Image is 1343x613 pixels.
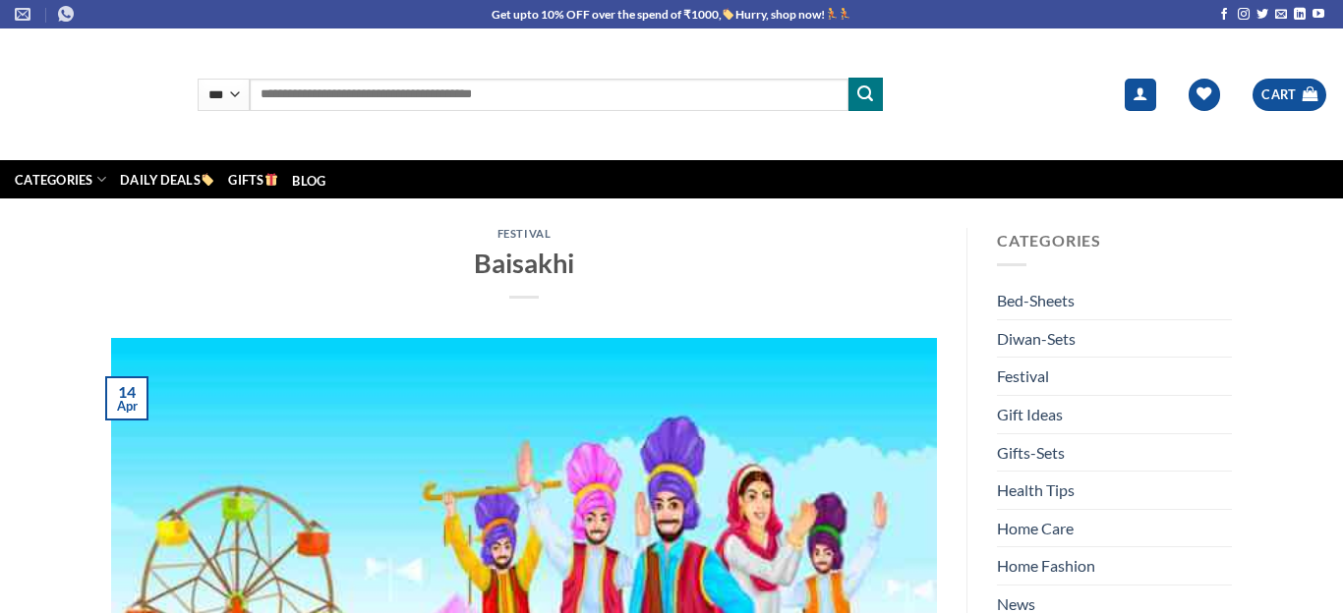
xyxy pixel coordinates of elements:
[997,283,1075,320] a: Bed-Sheets
[997,510,1074,547] a: Home Care
[826,8,838,20] img: 🏃
[497,227,551,240] a: Festival
[1189,79,1220,111] a: Wishlist
[997,320,1076,358] a: Diwan-Sets
[120,163,214,195] a: Daily Deals
[202,173,214,186] img: 🏷️
[839,8,850,20] img: 🏃
[1313,8,1324,22] a: Follow on YouTube
[1256,8,1268,22] a: Follow on Twitter
[15,160,106,198] a: Categories
[492,7,825,22] b: Get upto 10% OFF over the spend of ₹1000, Hurry, shop now!
[265,173,278,186] img: 🎁
[997,231,1101,250] span: Categories
[997,359,1049,396] a: Festival
[997,434,1065,472] a: Gifts-Sets
[1275,8,1287,22] a: Send us an email
[135,246,913,280] h1: Baisakhi
[228,163,278,195] a: Gifts
[292,169,325,193] a: Blog
[1238,8,1250,22] a: Follow on Instagram
[1261,84,1297,104] span: Cart
[15,51,168,139] img: Kritarth Handicrafts
[997,396,1063,433] a: Gift Ideas
[1218,8,1230,22] a: Follow on Facebook
[1125,79,1156,111] a: Login
[997,548,1095,585] a: Home Fashion
[1253,79,1326,111] a: View cart
[1294,8,1306,22] a: Follow on LinkedIn
[997,472,1075,509] a: Health Tips
[723,8,734,20] img: 🏷️
[848,78,882,111] button: Submit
